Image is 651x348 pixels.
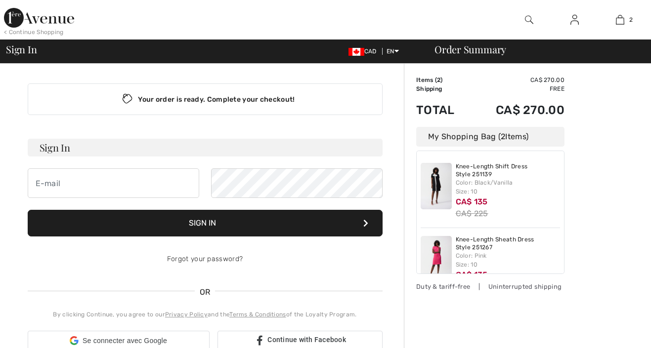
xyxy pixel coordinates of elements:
span: EN [387,48,399,55]
a: Knee-Length Shift Dress Style 251139 [456,163,561,178]
span: Sign In [6,44,37,54]
span: OR [195,286,216,298]
span: Se connecter avec Google [83,336,167,346]
div: Order Summary [423,44,645,54]
a: Privacy Policy [165,311,208,318]
div: My Shopping Bag ( Items) [416,127,564,147]
div: Color: Pink Size: 10 [456,251,561,269]
span: CA$ 135 [456,197,488,206]
div: By clicking Continue, you agree to our and the of the Loyalty Program. [28,310,383,319]
img: 1ère Avenue [4,8,74,28]
td: CA$ 270.00 [469,93,564,127]
span: 2 [437,77,440,83]
img: Knee-Length Shift Dress Style 251139 [421,163,452,209]
h3: Sign In [28,139,383,156]
td: CA$ 270.00 [469,76,564,84]
a: Knee-Length Sheath Dress Style 251267 [456,236,561,251]
div: < Continue Shopping [4,28,64,37]
span: CA$ 135 [456,270,488,279]
s: CA$ 225 [456,209,488,218]
span: 2 [629,15,633,24]
a: 2 [598,14,643,26]
a: Terms & Conditions [229,311,286,318]
div: Color: Black/Vanilla Size: 10 [456,178,561,196]
img: search the website [525,14,533,26]
div: Duty & tariff-free | Uninterrupted shipping [416,282,564,291]
img: Canadian Dollar [348,48,364,56]
span: 2 [501,132,505,141]
div: Your order is ready. Complete your checkout! [28,83,383,115]
td: Total [416,93,469,127]
a: Forgot your password? [167,255,243,263]
td: Shipping [416,84,469,93]
span: Continue with Facebook [267,336,346,344]
button: Sign In [28,210,383,236]
a: Sign In [563,14,587,26]
img: My Bag [616,14,624,26]
td: Items ( ) [416,76,469,84]
span: CAD [348,48,381,55]
img: My Info [570,14,579,26]
input: E-mail [28,168,199,198]
img: Knee-Length Sheath Dress Style 251267 [421,236,452,282]
td: Free [469,84,564,93]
